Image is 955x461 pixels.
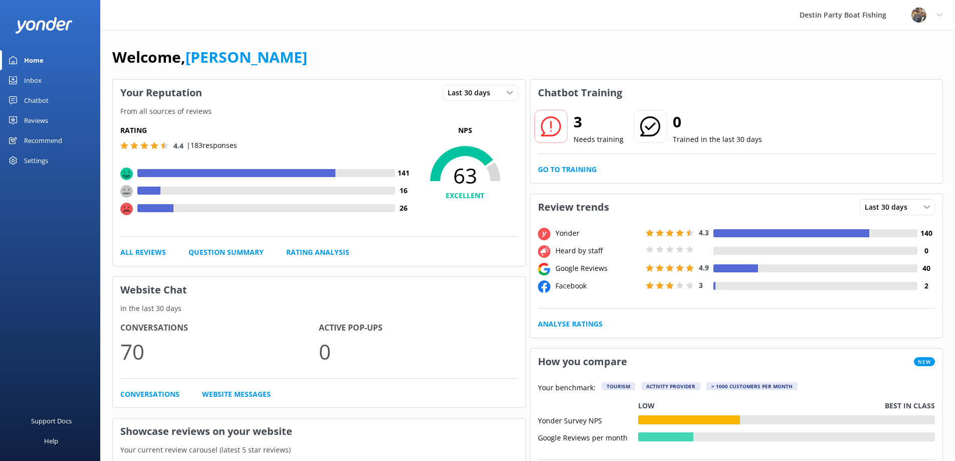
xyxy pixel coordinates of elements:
p: Your benchmark: [538,382,596,394]
h4: Active Pop-ups [319,322,517,335]
div: Activity Provider [641,382,700,390]
h1: Welcome, [112,45,307,69]
div: Inbox [24,70,42,90]
div: Heard by staff [553,245,643,256]
div: Yonder [553,228,643,239]
div: Recommend [24,130,62,150]
h2: 0 [673,110,762,134]
h4: Conversations [120,322,319,335]
h4: 0 [917,245,935,256]
div: Yonder Survey NPS [538,415,638,424]
p: Your current review carousel (latest 5 star reviews) [113,444,525,455]
p: Trained in the last 30 days [673,134,762,145]
a: Analyse Ratings [538,319,603,330]
div: Help [44,431,58,451]
span: Last 30 days [865,202,913,213]
div: Tourism [602,382,635,390]
h3: Website Chat [113,277,525,303]
span: Last 30 days [448,87,496,98]
a: [PERSON_NAME] [185,47,307,67]
h5: Rating [120,125,413,136]
span: New [914,357,935,366]
div: Reviews [24,110,48,130]
h3: Your Reputation [113,80,210,106]
span: 3 [699,280,703,290]
div: > 1000 customers per month [706,382,798,390]
span: 4.3 [699,228,709,237]
span: 4.9 [699,263,709,272]
p: Low [638,400,655,411]
h4: 141 [395,168,413,179]
img: yonder-white-logo.png [15,17,73,34]
p: In the last 30 days [113,303,525,314]
a: Website Messages [202,389,271,400]
p: | 183 responses [186,140,237,151]
h2: 3 [574,110,624,134]
h4: 26 [395,203,413,214]
div: Google Reviews [553,263,643,274]
div: Settings [24,150,48,171]
div: Support Docs [31,411,72,431]
h3: Review trends [530,194,617,220]
a: Conversations [120,389,179,400]
p: 0 [319,335,517,368]
p: From all sources of reviews [113,106,525,117]
p: Needs training [574,134,624,145]
div: Google Reviews per month [538,432,638,441]
div: Facebook [553,280,643,291]
h4: EXCELLENT [413,190,518,201]
h4: 40 [917,263,935,274]
h3: How you compare [530,349,635,375]
h3: Showcase reviews on your website [113,418,525,444]
h4: 2 [917,280,935,291]
span: 63 [413,163,518,188]
h4: 140 [917,228,935,239]
a: All Reviews [120,247,166,258]
h3: Chatbot Training [530,80,630,106]
div: Home [24,50,44,70]
a: Question Summary [188,247,264,258]
span: 4.4 [173,141,183,150]
p: NPS [413,125,518,136]
div: Chatbot [24,90,49,110]
p: 70 [120,335,319,368]
img: 250-1666038197.jpg [911,8,926,23]
a: Go to Training [538,164,597,175]
h4: 16 [395,185,413,196]
p: Best in class [885,400,935,411]
a: Rating Analysis [286,247,349,258]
